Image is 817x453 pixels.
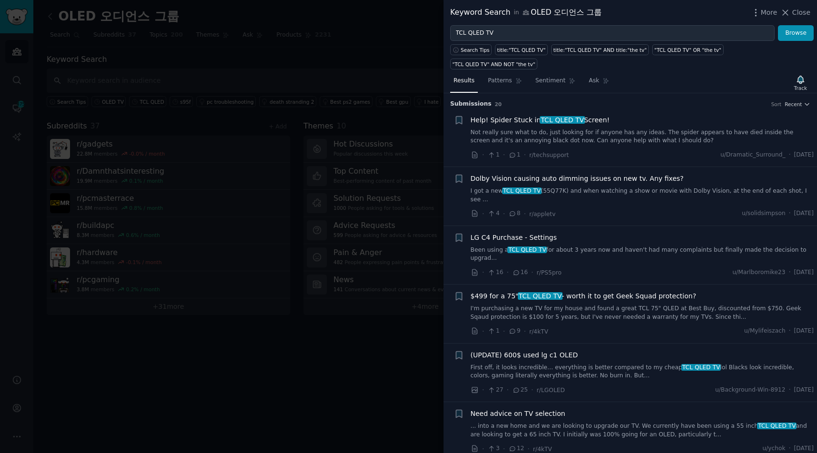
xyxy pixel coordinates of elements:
[524,209,526,219] span: ·
[761,8,777,18] span: More
[471,350,578,360] a: (UPDATE) 600$ used lg c1 OLED
[780,8,810,18] button: Close
[482,209,484,219] span: ·
[794,85,807,91] div: Track
[720,151,785,159] span: u/Dramatic_Surround_
[794,327,814,335] span: [DATE]
[482,267,484,277] span: ·
[531,267,533,277] span: ·
[503,209,505,219] span: ·
[495,44,548,55] a: title:"TCL QLED TV"
[652,44,724,55] a: "TCL QLED TV" OR "the tv"
[715,386,786,394] span: u/Background-Win-8912
[507,385,509,395] span: ·
[508,327,520,335] span: 9
[794,444,814,453] span: [DATE]
[450,25,775,41] input: Try a keyword related to your business
[518,292,563,300] span: TCL QLED TV
[789,386,791,394] span: ·
[794,209,814,218] span: [DATE]
[762,444,785,453] span: u/ychok
[487,209,499,218] span: 4
[450,7,602,19] div: Keyword Search OLED 오디언스 그룹
[789,151,791,159] span: ·
[487,386,503,394] span: 27
[487,444,499,453] span: 3
[789,444,791,453] span: ·
[785,101,802,108] span: Recent
[742,209,786,218] span: u/solidsimpson
[537,387,565,394] span: r/LGOLED
[785,101,810,108] button: Recent
[471,409,565,419] a: Need advice on TV selection
[733,268,786,277] span: u/Marlboromike23
[537,269,562,276] span: r/PS5pro
[589,77,599,85] span: Ask
[533,446,552,453] span: r/4kTV
[531,385,533,395] span: ·
[507,267,509,277] span: ·
[454,77,474,85] span: Results
[532,73,579,93] a: Sentiment
[529,152,569,158] span: r/techsupport
[487,327,499,335] span: 1
[794,268,814,277] span: [DATE]
[495,101,502,107] span: 20
[482,150,484,160] span: ·
[503,150,505,160] span: ·
[771,101,782,108] div: Sort
[471,291,696,301] span: $499 for a 75" - worth it to get Geek Squad protection?
[681,364,721,371] span: TCL QLED TV
[450,59,537,69] a: "TCL QLED TV" AND NOT "the tv"
[471,305,814,321] a: I'm purchasing a new TV for my house and found a great TCL 75" QLED at Best Buy, discounted from ...
[792,8,810,18] span: Close
[471,246,814,263] a: Been using aTCL QLED TVfor about 3 years now and haven't had many complaints but finally made the...
[553,47,646,53] div: title:"TCL QLED TV" AND title:"the tv"
[487,151,499,159] span: 1
[503,326,505,336] span: ·
[789,268,791,277] span: ·
[484,73,525,93] a: Patterns
[450,73,478,93] a: Results
[471,233,557,243] a: LG C4 Purchase - Settings
[751,8,777,18] button: More
[471,128,814,145] a: Not really sure what to do, just looking for if anyone has any ideas. The spider appears to have ...
[551,44,649,55] a: title:"TCL QLED TV" AND title:"the tv"
[744,327,786,335] span: u/Mylifeiszach
[540,116,585,124] span: TCL QLED TV
[461,47,490,53] span: Search Tips
[450,44,492,55] button: Search Tips
[471,115,610,125] span: Help! Spider Stuck in Screen!
[471,187,814,204] a: I got a newTCL QLED TV(55Q77K) and when watching a show or movie with Dolby Vision, at the end of...
[535,77,565,85] span: Sentiment
[585,73,613,93] a: Ask
[507,246,547,253] span: TCL QLED TV
[529,211,555,217] span: r/appletv
[450,100,492,108] span: Submission s
[794,386,814,394] span: [DATE]
[529,328,548,335] span: r/4kTV
[487,268,503,277] span: 16
[471,422,814,439] a: ... into a new home and we are looking to upgrade our TV. We currently have been using a 55 inchT...
[471,115,610,125] a: Help! Spider Stuck inTCL QLED TVScreen!
[789,209,791,218] span: ·
[482,326,484,336] span: ·
[488,77,512,85] span: Patterns
[508,444,524,453] span: 12
[514,9,519,17] span: in
[512,386,528,394] span: 25
[453,61,535,68] div: "TCL QLED TV" AND NOT "the tv"
[508,209,520,218] span: 8
[524,150,526,160] span: ·
[482,385,484,395] span: ·
[778,25,814,41] button: Browse
[757,423,797,429] span: TCL QLED TV
[497,47,546,53] div: title:"TCL QLED TV"
[508,151,520,159] span: 1
[471,174,684,184] a: Dolby Vision causing auto dimming issues on new tv. Any fixes?
[512,268,528,277] span: 16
